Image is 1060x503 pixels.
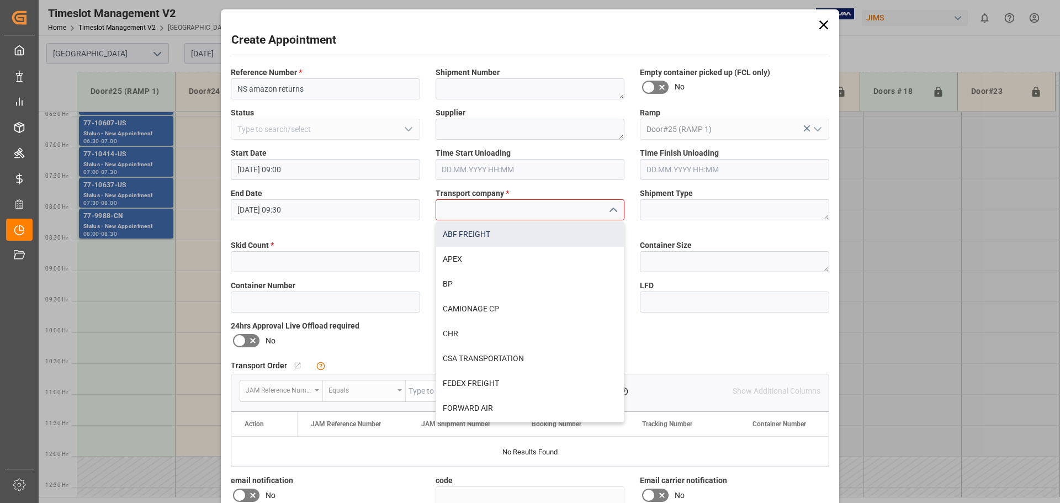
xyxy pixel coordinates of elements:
[231,240,274,251] span: Skid Count
[436,222,624,247] div: ABF FREIGHT
[436,321,624,346] div: CHR
[231,360,287,372] span: Transport Order
[266,490,275,501] span: No
[640,159,829,180] input: DD.MM.YYYY HH:MM
[231,67,302,78] span: Reference Number
[231,280,295,292] span: Container Number
[231,159,420,180] input: DD.MM.YYYY HH:MM
[436,247,624,272] div: APEX
[231,107,254,119] span: Status
[752,420,806,428] span: Container Number
[640,188,693,199] span: Shipment Type
[323,380,406,401] button: open menu
[640,240,692,251] span: Container Size
[240,380,323,401] button: open menu
[436,159,625,180] input: DD.MM.YYYY HH:MM
[328,383,394,395] div: Equals
[640,107,660,119] span: Ramp
[246,383,311,395] div: JAM Reference Number
[231,147,267,159] span: Start Date
[231,199,420,220] input: DD.MM.YYYY HH:MM
[640,147,719,159] span: Time Finish Unloading
[231,188,262,199] span: End Date
[231,320,359,332] span: 24hrs Approval Live Offload required
[231,119,420,140] input: Type to search/select
[640,475,727,486] span: Email carrier notification
[421,420,490,428] span: JAM Shipment Number
[640,119,829,140] input: Type to search/select
[231,475,293,486] span: email notification
[436,67,500,78] span: Shipment Number
[436,107,465,119] span: Supplier
[640,280,654,292] span: LFD
[808,121,825,138] button: open menu
[642,420,692,428] span: Tracking Number
[436,188,509,199] span: Transport company
[436,147,511,159] span: Time Start Unloading
[436,371,624,396] div: FEDEX FREIGHT
[436,396,624,421] div: FORWARD AIR
[436,346,624,371] div: CSA TRANSPORTATION
[604,202,621,219] button: close menu
[245,420,264,428] div: Action
[436,475,453,486] span: code
[675,490,685,501] span: No
[406,380,609,401] input: Type to search
[436,296,624,321] div: CAMIONAGE CP
[532,420,581,428] span: Booking Number
[436,421,624,446] div: GLS
[311,420,381,428] span: JAM Reference Number
[436,272,624,296] div: BP
[231,31,336,49] h2: Create Appointment
[640,67,770,78] span: Empty container picked up (FCL only)
[675,81,685,93] span: No
[266,335,275,347] span: No
[399,121,416,138] button: open menu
